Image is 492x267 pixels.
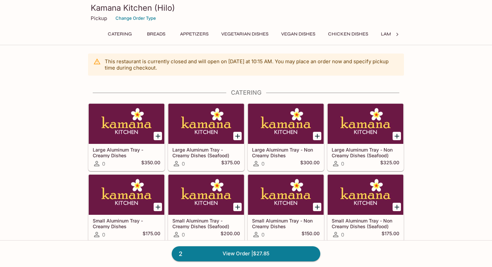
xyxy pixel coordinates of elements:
[328,175,403,215] div: Small Aluminum Tray - Non Creamy Dishes (Seafood)
[248,174,324,242] a: Small Aluminum Tray - Non Creamy Dishes0$150.00
[168,104,244,144] div: Large Aluminum Tray - Creamy Dishes (Seafood)
[221,231,240,239] h5: $200.00
[233,203,242,211] button: Add Small Aluminum Tray - Creamy Dishes (Seafood)
[105,58,399,71] p: This restaurant is currently closed and will open on [DATE] at 10:15 AM . You may place an order ...
[302,231,320,239] h5: $150.00
[89,175,164,215] div: Small Aluminum Tray - Creamy Dishes
[393,203,401,211] button: Add Small Aluminum Tray - Non Creamy Dishes (Seafood)
[141,160,160,168] h5: $350.00
[93,147,160,158] h5: Large Aluminum Tray - Creamy Dishes
[261,161,264,167] span: 0
[168,175,244,215] div: Small Aluminum Tray - Creamy Dishes (Seafood)
[182,232,185,238] span: 0
[91,15,107,21] p: Pickup
[175,249,186,259] span: 2
[172,246,320,261] a: 2View Order |$27.85
[327,174,404,242] a: Small Aluminum Tray - Non Creamy Dishes (Seafood)0$175.00
[89,104,164,144] div: Large Aluminum Tray - Creamy Dishes
[168,174,244,242] a: Small Aluminum Tray - Creamy Dishes (Seafood)0$200.00
[332,147,399,158] h5: Large Aluminum Tray - Non Creamy Dishes (Seafood)
[252,147,320,158] h5: Large Aluminum Tray - Non Creamy Dishes
[300,160,320,168] h5: $300.00
[104,29,136,39] button: Catering
[382,231,399,239] h5: $175.00
[380,160,399,168] h5: $325.00
[143,231,160,239] h5: $175.00
[168,103,244,171] a: Large Aluminum Tray - Creamy Dishes (Seafood)0$375.00
[154,132,162,140] button: Add Large Aluminum Tray - Creamy Dishes
[313,132,321,140] button: Add Large Aluminum Tray - Non Creamy Dishes
[172,218,240,229] h5: Small Aluminum Tray - Creamy Dishes (Seafood)
[88,103,165,171] a: Large Aluminum Tray - Creamy Dishes0$350.00
[248,104,324,144] div: Large Aluminum Tray - Non Creamy Dishes
[233,132,242,140] button: Add Large Aluminum Tray - Creamy Dishes (Seafood)
[261,232,264,238] span: 0
[341,161,344,167] span: 0
[252,218,320,229] h5: Small Aluminum Tray - Non Creamy Dishes
[102,232,105,238] span: 0
[88,174,165,242] a: Small Aluminum Tray - Creamy Dishes0$175.00
[91,3,401,13] h3: Kamana Kitchen (Hilo)
[248,175,324,215] div: Small Aluminum Tray - Non Creamy Dishes
[102,161,105,167] span: 0
[88,89,404,96] h4: Catering
[248,103,324,171] a: Large Aluminum Tray - Non Creamy Dishes0$300.00
[176,29,212,39] button: Appetizers
[313,203,321,211] button: Add Small Aluminum Tray - Non Creamy Dishes
[324,29,372,39] button: Chicken Dishes
[221,160,240,168] h5: $375.00
[341,232,344,238] span: 0
[377,29,415,39] button: Lamb Dishes
[393,132,401,140] button: Add Large Aluminum Tray - Non Creamy Dishes (Seafood)
[327,103,404,171] a: Large Aluminum Tray - Non Creamy Dishes (Seafood)0$325.00
[141,29,171,39] button: Breads
[93,218,160,229] h5: Small Aluminum Tray - Creamy Dishes
[218,29,272,39] button: Vegetarian Dishes
[332,218,399,229] h5: Small Aluminum Tray - Non Creamy Dishes (Seafood)
[112,13,159,23] button: Change Order Type
[182,161,185,167] span: 0
[154,203,162,211] button: Add Small Aluminum Tray - Creamy Dishes
[277,29,319,39] button: Vegan Dishes
[328,104,403,144] div: Large Aluminum Tray - Non Creamy Dishes (Seafood)
[172,147,240,158] h5: Large Aluminum Tray - Creamy Dishes (Seafood)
